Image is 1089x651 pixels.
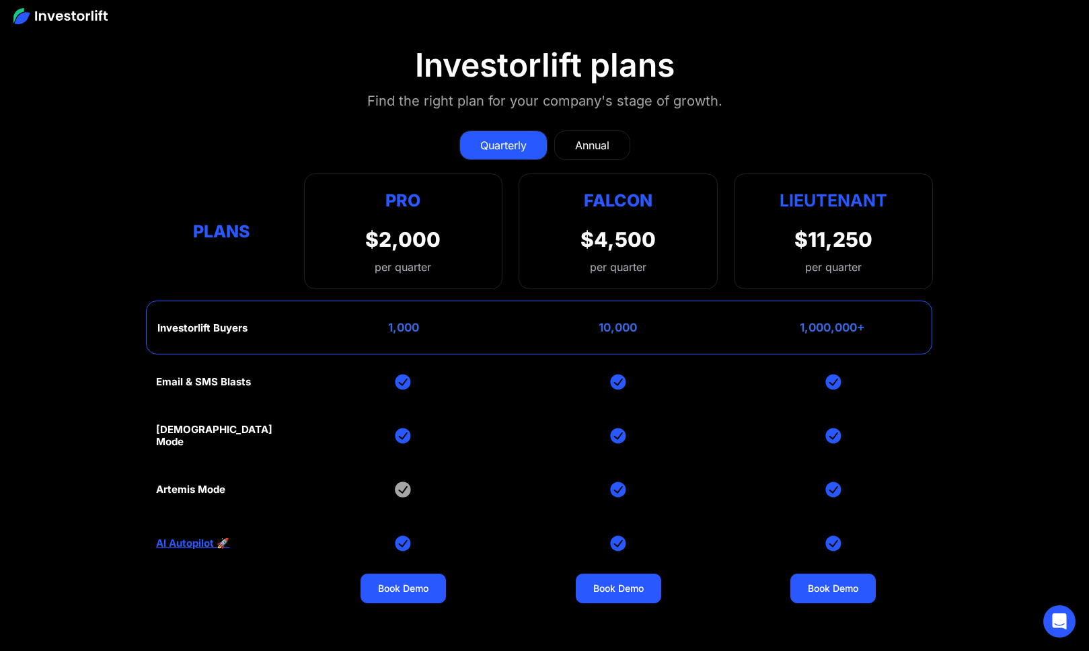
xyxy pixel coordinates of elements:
div: Email & SMS Blasts [156,376,251,388]
a: Book Demo [576,574,661,603]
div: Plans [156,218,287,244]
div: Falcon [584,188,652,214]
div: Artemis Mode [156,484,225,496]
div: Quarterly [480,137,527,153]
div: Open Intercom Messenger [1043,605,1076,638]
div: Investorlift plans [415,46,675,85]
div: Pro [365,188,441,214]
div: Annual [575,137,609,153]
div: $2,000 [365,227,441,252]
div: $4,500 [580,227,656,252]
div: [DEMOGRAPHIC_DATA] Mode [156,424,287,448]
div: Find the right plan for your company's stage of growth. [367,90,722,112]
div: Investorlift Buyers [157,322,248,334]
div: 1,000,000+ [800,321,865,334]
a: Book Demo [361,574,446,603]
div: per quarter [590,259,646,275]
strong: Lieutenant [780,190,887,210]
div: 1,000 [388,321,419,334]
a: AI Autopilot 🚀 [156,537,229,549]
div: per quarter [805,259,862,275]
div: $11,250 [794,227,872,252]
div: 10,000 [599,321,637,334]
div: per quarter [365,259,441,275]
a: Book Demo [790,574,876,603]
